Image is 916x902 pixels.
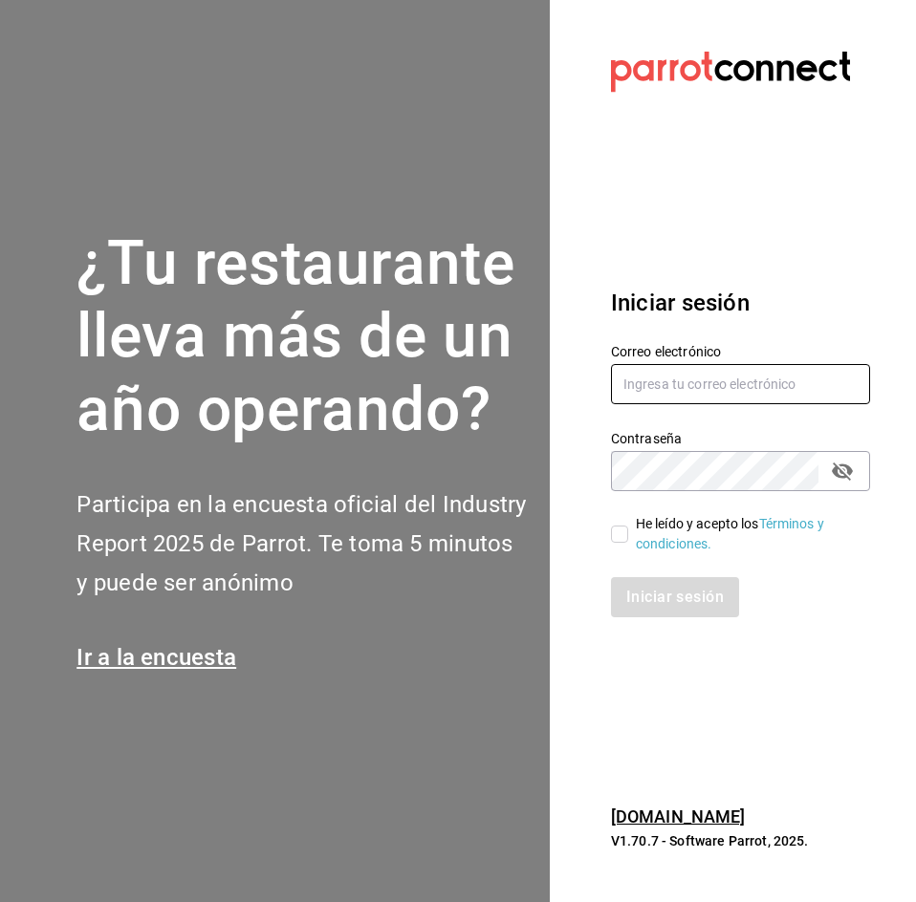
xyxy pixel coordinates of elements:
[636,516,824,551] a: Términos y condiciones.
[76,491,526,596] font: Participa en la encuesta oficial del Industry Report 2025 de Parrot. Te toma 5 minutos y puede se...
[636,516,759,531] font: He leído y acepto los
[826,455,859,487] button: campo de contraseña
[611,806,746,827] a: [DOMAIN_NAME]
[611,430,682,445] font: Contraseña
[611,364,870,404] input: Ingresa tu correo electrónico
[76,227,514,446] font: ¿Tu restaurante lleva más de un año operando?
[611,290,750,316] font: Iniciar sesión
[611,833,809,848] font: V1.70.7 - Software Parrot, 2025.
[76,644,236,671] a: Ir a la encuesta
[611,343,721,358] font: Correo electrónico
